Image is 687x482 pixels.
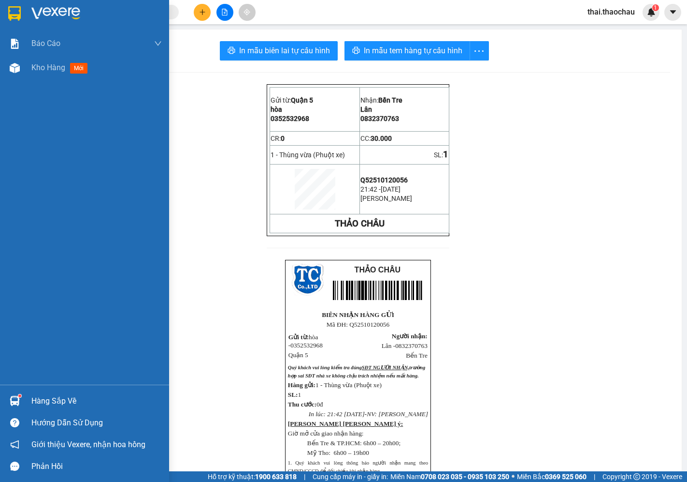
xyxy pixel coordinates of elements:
span: Quý khách vui lòng kiểm tra đúng trường hợp sai SĐT nhà xe không chịu trách nhiệm nếu... [288,365,425,378]
span: Báo cáo [31,37,60,49]
td: CR: [270,131,360,146]
span: Bến Tre & TP.HCM: 6h00 – 20h00; [307,439,401,447]
strong: Hàng gửi: [288,381,315,389]
span: question-circle [10,418,19,427]
span: hòa - [288,333,323,349]
img: warehouse-icon [10,396,20,406]
span: Bến Tre [378,96,402,104]
span: Mỹ Tho: 6h00 – 19h00 [307,449,369,456]
span: Quận 5 [291,96,313,104]
button: file-add [216,4,233,21]
button: more [470,41,489,60]
span: notification [10,440,19,449]
span: In mẫu biên lai tự cấu hình [239,45,330,57]
img: logo [292,264,324,296]
strong: [PERSON_NAME] [PERSON_NAME] ý: [288,420,403,427]
p: Nhận: [360,96,448,104]
span: In lúc: 21:42 [309,410,343,418]
span: 1 [298,391,301,398]
span: Thu cước: [288,401,316,408]
span: Quận 5 [288,351,308,359]
span: 1. Quý khách vui lòng thông báo người nhận mang theo CMND/CCCD để đối chiếu khi nhận ha... [288,460,428,474]
span: In mẫu tem hàng tự cấu hình [364,45,462,57]
strong: BIÊN NHẬN HÀNG GỬI [322,311,394,318]
strong: 0369 525 060 [545,473,587,481]
span: caret-down [669,8,677,16]
span: Giới thiệu Vexere, nhận hoa hồng [31,438,145,451]
span: SL: [434,151,443,159]
span: Miền Bắc [517,471,587,482]
span: Gửi từ: [288,333,309,341]
span: 0352532968 [271,115,309,122]
span: Giờ mở cửa giao nhận hàng: [288,430,364,437]
span: NV: [PERSON_NAME] [367,410,428,418]
span: Kho hàng [31,63,65,72]
span: printer [352,46,360,56]
img: icon-new-feature [647,8,656,16]
strong: 0708 023 035 - 0935 103 250 [421,473,509,481]
span: aim [243,9,250,15]
button: printerIn mẫu tem hàng tự cấu hình [344,41,470,60]
span: | [594,471,595,482]
span: Hỗ trợ kỹ thuật: [208,471,297,482]
div: Phản hồi [31,459,162,474]
img: warehouse-icon [10,63,20,73]
p: Gửi từ: [271,96,359,104]
span: ⚪️ [512,475,515,479]
span: thai.thaochau [580,6,643,18]
button: caret-down [664,4,681,21]
span: SĐT NGƯỜI NHẬN, [362,365,409,370]
span: Miền Nam [390,471,509,482]
span: Lân [360,105,372,113]
sup: 1 [18,394,21,397]
span: Bến Tre [406,352,428,359]
span: Q52510120056 [360,176,408,184]
span: 21:42 - [360,185,381,193]
div: Hướng dẫn sử dụng [31,416,162,430]
span: Người nhận: [392,332,428,340]
span: THẢO CHÂU [355,266,401,274]
span: 0đ [316,401,323,408]
button: plus [194,4,211,21]
span: [PERSON_NAME] [360,195,412,202]
span: more [470,45,488,57]
span: mới [70,63,87,74]
span: | [304,471,305,482]
span: message [10,462,19,471]
span: file-add [221,9,228,15]
span: [DATE] [344,410,365,418]
span: hòa [271,105,282,113]
span: [DATE] [381,185,401,193]
span: Lân - [382,342,428,349]
span: down [154,40,162,47]
span: 0 [281,135,285,142]
sup: 1 [652,4,659,11]
span: 30.000 [371,135,392,142]
span: 0832370763 [360,115,399,122]
span: 1 - Thùng vừa (Phuột xe) [315,381,382,389]
img: solution-icon [10,39,20,49]
span: printer [228,46,235,56]
span: 1 [443,149,448,160]
span: 0832370763 [395,342,428,349]
span: - [365,410,367,418]
span: plus [199,9,206,15]
span: 0352532968 [290,342,323,349]
span: 1 [654,4,657,11]
span: Mã ĐH: Q52510120056 [327,321,389,328]
span: Cung cấp máy in - giấy in: [313,471,388,482]
span: 1 - Thùng vừa (Phuột xe) [271,151,345,159]
button: printerIn mẫu biên lai tự cấu hình [220,41,338,60]
span: copyright [633,473,640,480]
span: SL: [288,391,298,398]
strong: 1900 633 818 [255,473,297,481]
div: Hàng sắp về [31,394,162,408]
button: aim [239,4,256,21]
img: logo-vxr [8,6,21,21]
strong: THẢO CHÂU [335,218,385,229]
td: CC: [360,131,449,146]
